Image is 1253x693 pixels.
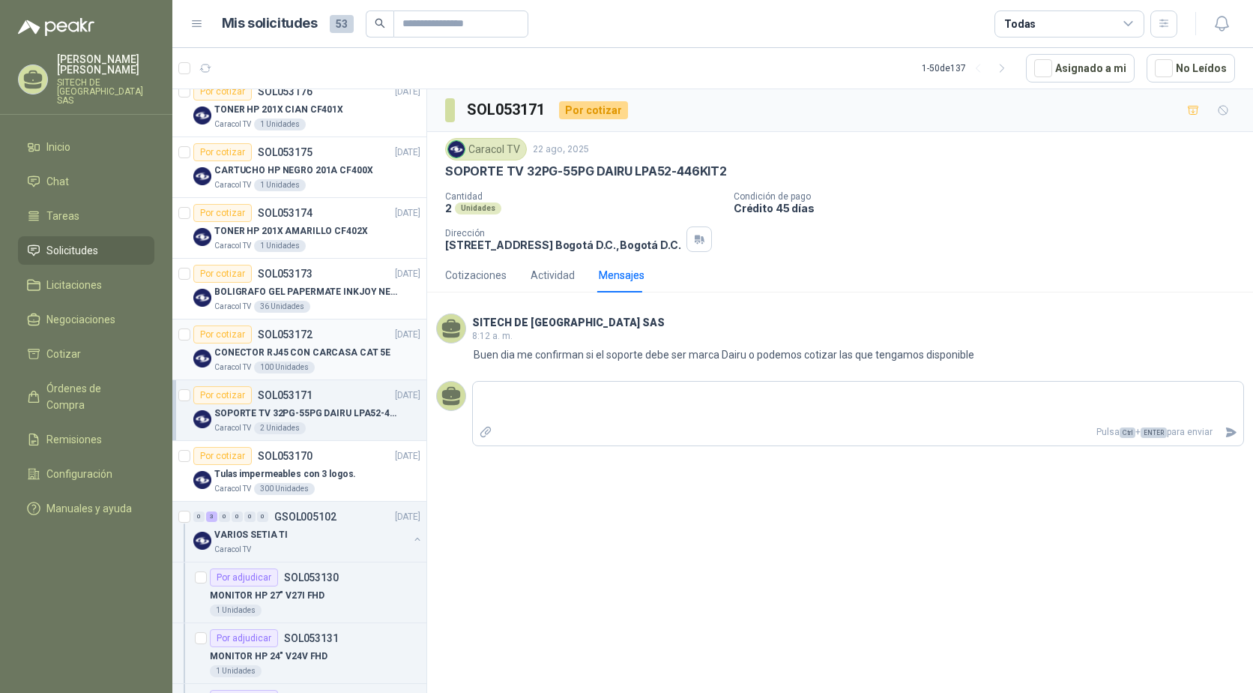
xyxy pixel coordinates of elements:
span: Ctrl [1120,427,1135,438]
div: Actividad [531,267,575,283]
p: SOL053173 [258,268,313,279]
p: SOL053172 [258,329,313,340]
div: Por cotizar [193,447,252,465]
a: Por cotizarSOL053170[DATE] Company LogoTulas impermeables con 3 logos.Caracol TV300 Unidades [172,441,426,502]
span: Licitaciones [46,277,102,293]
p: BOLIGRAFO GEL PAPERMATE INKJOY NEGRO [214,285,401,299]
div: Por cotizar [193,386,252,404]
div: Por cotizar [193,82,252,100]
span: 53 [330,15,354,33]
a: Tareas [18,202,154,230]
a: Chat [18,167,154,196]
div: 0 [193,511,205,522]
h1: Mis solicitudes [222,13,318,34]
p: Crédito 45 días [734,202,1247,214]
p: TONER HP 201X CIAN CF401X [214,103,343,117]
p: TONER HP 201X AMARILLO CF402X [214,224,368,238]
span: Órdenes de Compra [46,380,140,413]
a: 0 3 0 0 0 0 GSOL005102[DATE] Company LogoVARIOS SETIA TICaracol TV [193,508,423,556]
div: 1 Unidades [210,665,262,677]
a: Cotizar [18,340,154,368]
div: 0 [257,511,268,522]
p: [STREET_ADDRESS] Bogotá D.C. , Bogotá D.C. [445,238,680,251]
a: Órdenes de Compra [18,374,154,419]
p: VARIOS SETIA TI [214,528,288,542]
a: Por cotizarSOL053172[DATE] Company LogoCONECTOR RJ45 CON CARCASA CAT 5ECaracol TV100 Unidades [172,319,426,380]
p: 22 ago, 2025 [533,142,589,157]
div: Por adjudicar [210,629,278,647]
div: 36 Unidades [254,301,310,313]
img: Company Logo [193,289,211,307]
img: Company Logo [193,228,211,246]
span: Chat [46,173,69,190]
div: Por cotizar [193,204,252,222]
div: 1 Unidades [254,118,306,130]
div: 1 Unidades [254,240,306,252]
p: Caracol TV [214,179,251,191]
p: SOL053175 [258,147,313,157]
span: Manuales y ayuda [46,500,132,517]
p: Caracol TV [214,544,251,556]
div: 2 Unidades [254,422,306,434]
p: Caracol TV [214,301,251,313]
p: [DATE] [395,85,420,99]
button: Asignado a mi [1026,54,1135,82]
p: MONITOR HP 24" V24V FHD [210,649,327,664]
a: Manuales y ayuda [18,494,154,523]
img: Company Logo [193,471,211,489]
span: 8:12 a. m. [472,331,513,341]
img: Logo peakr [18,18,94,36]
span: Inicio [46,139,70,155]
p: [PERSON_NAME] [PERSON_NAME] [57,54,154,75]
div: Por adjudicar [210,568,278,586]
img: Company Logo [193,106,211,124]
label: Adjuntar archivos [473,419,498,445]
p: Tulas impermeables con 3 logos. [214,467,356,481]
p: GSOL005102 [274,511,336,522]
p: SOL053174 [258,208,313,218]
a: Por cotizarSOL053175[DATE] Company LogoCARTUCHO HP NEGRO 201A CF400XCaracol TV1 Unidades [172,137,426,198]
h3: SITECH DE [GEOGRAPHIC_DATA] SAS [472,319,665,327]
button: Enviar [1219,419,1243,445]
img: Company Logo [193,532,211,550]
a: Solicitudes [18,236,154,265]
p: [DATE] [395,328,420,342]
p: [DATE] [395,206,420,220]
div: Mensajes [599,267,644,283]
p: SITECH DE [GEOGRAPHIC_DATA] SAS [57,78,154,105]
div: Caracol TV [445,138,527,160]
p: Caracol TV [214,240,251,252]
div: 0 [219,511,230,522]
p: Cantidad [445,191,722,202]
p: Buen dia me confirman si el soporte debe ser marca Dairu o podemos cotizar las que tengamos dispo... [474,346,974,363]
p: SOL053170 [258,451,313,461]
p: CONECTOR RJ45 CON CARCASA CAT 5E [214,346,390,360]
span: Negociaciones [46,311,115,328]
a: Inicio [18,133,154,161]
div: Por cotizar [193,325,252,343]
div: 1 Unidades [254,179,306,191]
span: Solicitudes [46,242,98,259]
span: Remisiones [46,431,102,448]
a: Remisiones [18,425,154,454]
p: SOL053131 [284,633,339,643]
p: [DATE] [395,388,420,403]
p: SOL053130 [284,572,339,583]
p: 2 [445,202,452,214]
a: Por cotizarSOL053176[DATE] Company LogoTONER HP 201X CIAN CF401XCaracol TV1 Unidades [172,76,426,137]
p: Dirección [445,228,680,238]
a: Licitaciones [18,271,154,299]
a: Por adjudicarSOL053130MONITOR HP 27" V27I FHD1 Unidades [172,562,426,623]
h3: SOL053171 [467,98,547,121]
span: Configuración [46,466,112,482]
p: SOL053171 [258,390,313,400]
div: Unidades [455,202,501,214]
a: Por cotizarSOL053173[DATE] Company LogoBOLIGRAFO GEL PAPERMATE INKJOY NEGROCaracol TV36 Unidades [172,259,426,319]
span: Tareas [46,208,79,224]
p: Pulsa + para enviar [498,419,1219,445]
p: SOL053176 [258,86,313,97]
p: Caracol TV [214,118,251,130]
a: Negociaciones [18,305,154,334]
p: [DATE] [395,145,420,160]
p: Caracol TV [214,422,251,434]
